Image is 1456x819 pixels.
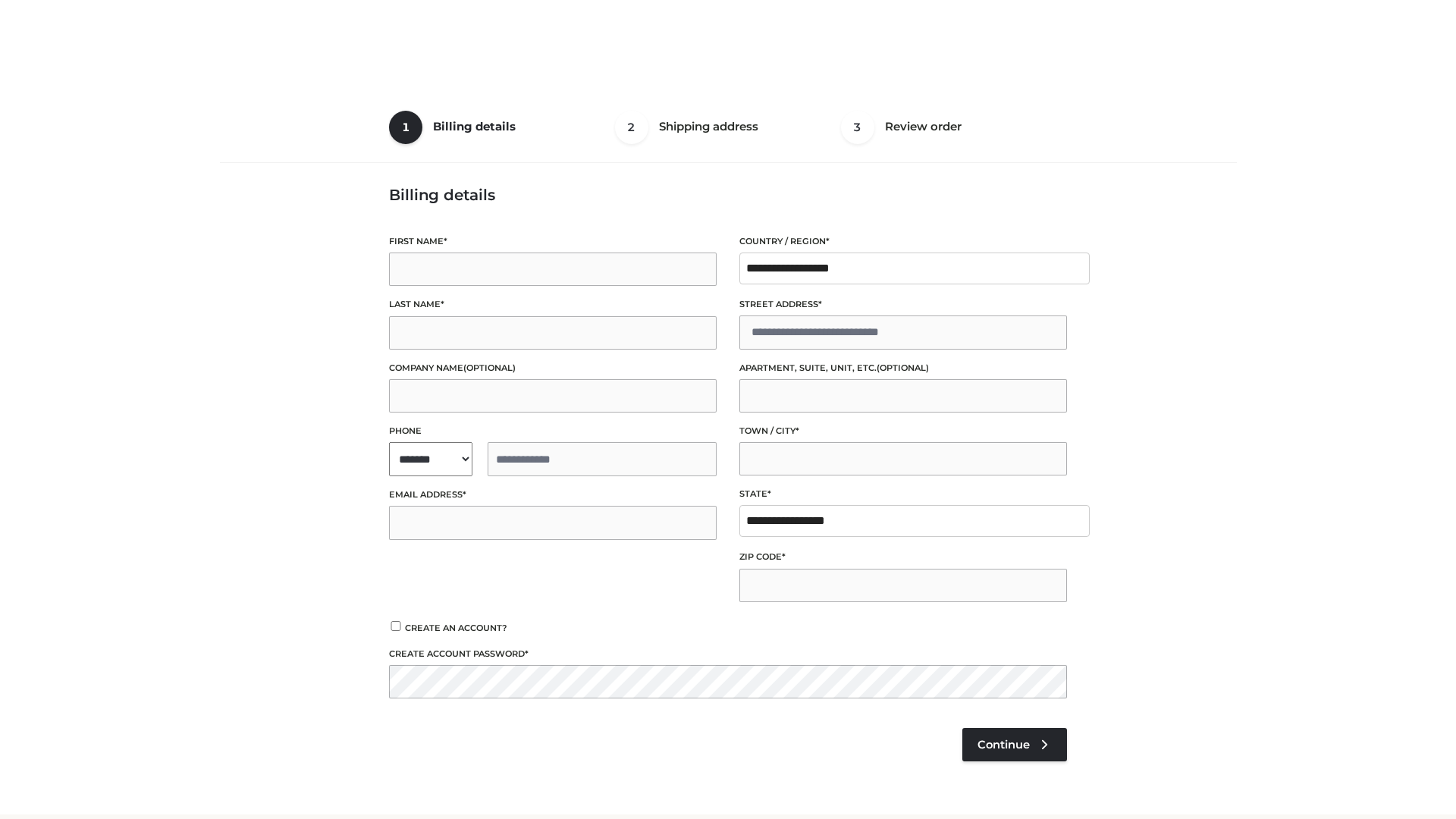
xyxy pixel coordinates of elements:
[389,111,422,144] span: 1
[389,361,717,375] label: Company name
[389,186,1067,204] h3: Billing details
[659,119,758,133] span: Shipping address
[389,647,1067,661] label: Create account password
[739,297,1067,312] label: Street address
[463,362,516,373] span: (optional)
[389,297,717,312] label: Last name
[739,487,1067,501] label: State
[739,234,1067,249] label: Country / Region
[615,111,648,144] span: 2
[841,111,874,144] span: 3
[389,234,717,249] label: First name
[739,361,1067,375] label: Apartment, suite, unit, etc.
[405,623,507,633] span: Create an account?
[739,550,1067,564] label: ZIP Code
[877,362,929,373] span: (optional)
[977,738,1030,752] span: Continue
[433,119,516,133] span: Billing details
[389,621,403,631] input: Create an account?
[389,488,717,502] label: Email address
[885,119,962,133] span: Review order
[739,424,1067,438] label: Town / City
[389,424,717,438] label: Phone
[962,728,1067,761] a: Continue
